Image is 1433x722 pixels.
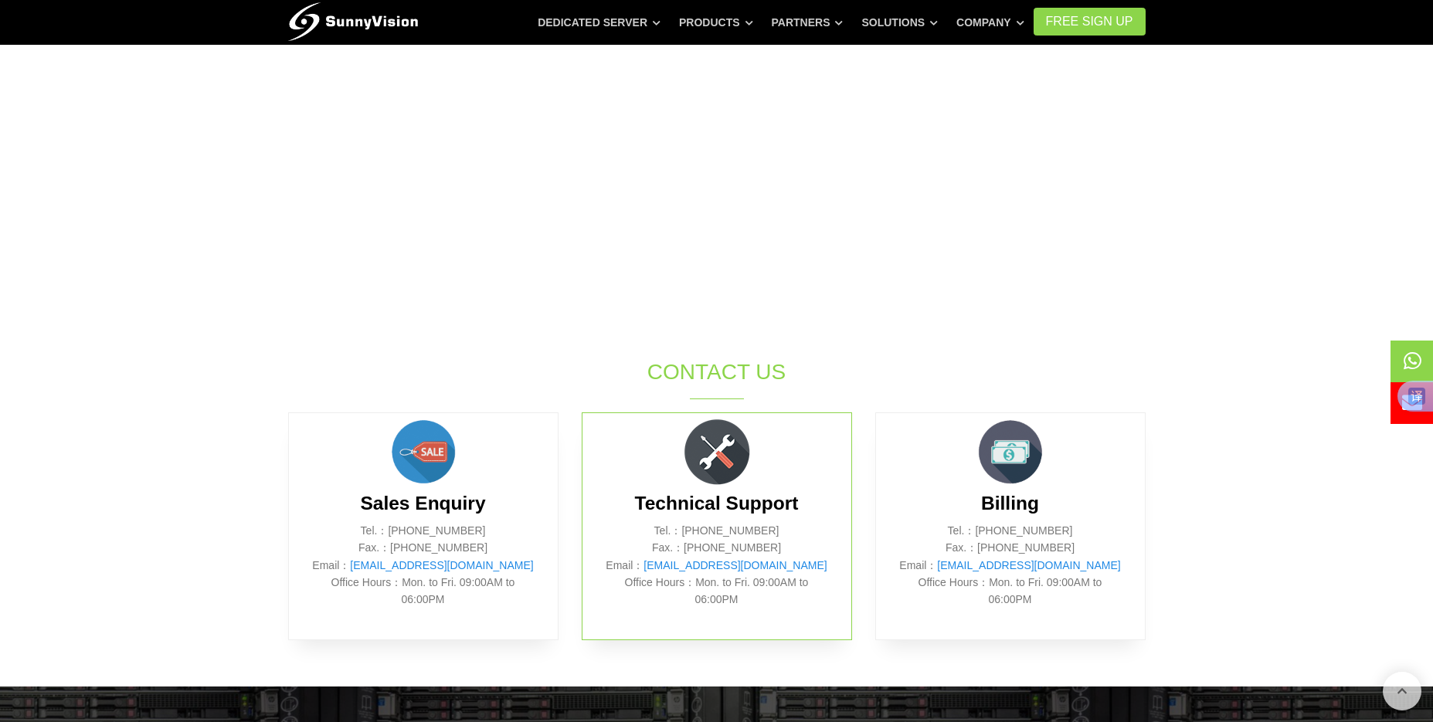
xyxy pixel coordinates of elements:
h1: Contact Us [460,357,974,387]
a: [EMAIL_ADDRESS][DOMAIN_NAME] [350,559,533,571]
p: Tel.：[PHONE_NUMBER] Fax.：[PHONE_NUMBER] Email： Office Hours：Mon. to Fri. 09:00AM to 06:00PM [899,522,1122,608]
img: flat-repair-tools.png [678,413,756,490]
b: Billing [981,493,1039,514]
a: Products [679,8,753,36]
b: Technical Support [635,493,799,514]
a: Partners [772,8,844,36]
a: Company [956,8,1024,36]
p: Tel.：[PHONE_NUMBER] Fax.：[PHONE_NUMBER] Email： Office Hours：Mon. to Fri. 09:00AM to 06:00PM [312,522,535,608]
a: Dedicated Server [538,8,660,36]
img: sales.png [385,413,462,490]
a: Solutions [861,8,938,36]
a: [EMAIL_ADDRESS][DOMAIN_NAME] [643,559,827,571]
b: Sales Enquiry [360,493,485,514]
a: [EMAIL_ADDRESS][DOMAIN_NAME] [937,559,1120,571]
img: money.png [972,413,1049,490]
p: Tel.：[PHONE_NUMBER] Fax.：[PHONE_NUMBER] Email： Office Hours：Mon. to Fri. 09:00AM to 06:00PM [606,522,828,608]
a: FREE Sign Up [1034,8,1146,36]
